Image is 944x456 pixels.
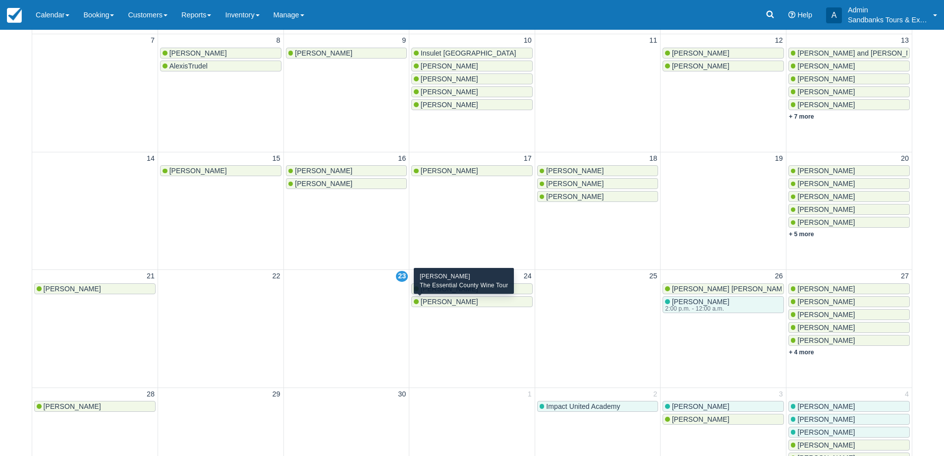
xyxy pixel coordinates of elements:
[271,389,282,400] a: 29
[788,440,910,451] a: [PERSON_NAME]
[546,167,604,175] span: [PERSON_NAME]
[789,231,814,238] a: + 5 more
[145,153,157,164] a: 14
[797,428,855,436] span: [PERSON_NAME]
[663,296,784,313] a: [PERSON_NAME]2:00 p.m. - 12:00 a.m.
[169,49,227,57] span: [PERSON_NAME]
[411,296,533,307] a: [PERSON_NAME]
[522,153,534,164] a: 17
[788,335,910,346] a: [PERSON_NAME]
[286,48,407,59] a: [PERSON_NAME]
[797,441,855,449] span: [PERSON_NAME]
[788,427,910,438] a: [PERSON_NAME]
[421,88,478,96] span: [PERSON_NAME]
[788,11,795,18] i: Help
[537,191,659,202] a: [PERSON_NAME]
[788,48,910,59] a: [PERSON_NAME] and [PERSON_NAME]
[788,309,910,320] a: [PERSON_NAME]
[420,272,508,281] div: [PERSON_NAME]
[421,49,516,57] span: Insulet [GEOGRAPHIC_DATA]
[797,415,855,423] span: [PERSON_NAME]
[665,306,727,312] div: 2:00 p.m. - 12:00 a.m.
[546,193,604,200] span: [PERSON_NAME]
[411,73,533,84] a: [PERSON_NAME]
[160,165,281,176] a: [PERSON_NAME]
[788,61,910,71] a: [PERSON_NAME]
[44,285,101,293] span: [PERSON_NAME]
[663,414,784,425] a: [PERSON_NAME]
[145,271,157,282] a: 21
[773,35,785,46] a: 12
[899,153,911,164] a: 20
[160,48,281,59] a: [PERSON_NAME]
[663,48,784,59] a: [PERSON_NAME]
[421,167,478,175] span: [PERSON_NAME]
[797,285,855,293] span: [PERSON_NAME]
[672,402,729,410] span: [PERSON_NAME]
[34,401,156,412] a: [PERSON_NAME]
[797,167,855,175] span: [PERSON_NAME]
[421,62,478,70] span: [PERSON_NAME]
[797,193,855,200] span: [PERSON_NAME]
[797,336,855,344] span: [PERSON_NAME]
[522,35,534,46] a: 10
[788,322,910,333] a: [PERSON_NAME]
[271,153,282,164] a: 15
[411,99,533,110] a: [PERSON_NAME]
[286,178,407,189] a: [PERSON_NAME]
[672,298,729,306] span: [PERSON_NAME]
[537,401,659,412] a: Impact United Academy
[789,349,814,356] a: + 4 more
[647,153,659,164] a: 18
[797,218,855,226] span: [PERSON_NAME]
[169,167,227,175] span: [PERSON_NAME]
[797,180,855,188] span: [PERSON_NAME]
[672,415,729,423] span: [PERSON_NAME]
[788,204,910,215] a: [PERSON_NAME]
[788,217,910,228] a: [PERSON_NAME]
[789,113,814,120] a: + 7 more
[647,35,659,46] a: 11
[903,389,911,400] a: 4
[396,389,408,400] a: 30
[295,167,352,175] span: [PERSON_NAME]
[160,61,281,71] a: AlexisTrudel
[788,191,910,202] a: [PERSON_NAME]
[546,402,620,410] span: Impact United Academy
[797,11,812,19] span: Help
[773,271,785,282] a: 26
[421,298,478,306] span: [PERSON_NAME]
[797,101,855,109] span: [PERSON_NAME]
[797,324,855,331] span: [PERSON_NAME]
[537,165,659,176] a: [PERSON_NAME]
[44,402,101,410] span: [PERSON_NAME]
[899,271,911,282] a: 27
[788,296,910,307] a: [PERSON_NAME]
[411,165,533,176] a: [PERSON_NAME]
[797,205,855,213] span: [PERSON_NAME]
[411,61,533,71] a: [PERSON_NAME]
[546,180,604,188] span: [PERSON_NAME]
[286,165,407,176] a: [PERSON_NAME]
[522,271,534,282] a: 24
[788,165,910,176] a: [PERSON_NAME]
[788,86,910,97] a: [PERSON_NAME]
[797,311,855,319] span: [PERSON_NAME]
[788,283,910,294] a: [PERSON_NAME]
[788,414,910,425] a: [PERSON_NAME]
[672,62,729,70] span: [PERSON_NAME]
[797,62,855,70] span: [PERSON_NAME]
[526,389,534,400] a: 1
[788,73,910,84] a: [PERSON_NAME]
[899,35,911,46] a: 13
[663,283,784,294] a: [PERSON_NAME] [PERSON_NAME]
[797,88,855,96] span: [PERSON_NAME]
[275,35,282,46] a: 8
[295,49,352,57] span: [PERSON_NAME]
[848,5,927,15] p: Admin
[421,75,478,83] span: [PERSON_NAME]
[411,48,533,59] a: Insulet [GEOGRAPHIC_DATA]
[672,49,729,57] span: [PERSON_NAME]
[7,8,22,23] img: checkfront-main-nav-mini-logo.png
[797,49,928,57] span: [PERSON_NAME] and [PERSON_NAME]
